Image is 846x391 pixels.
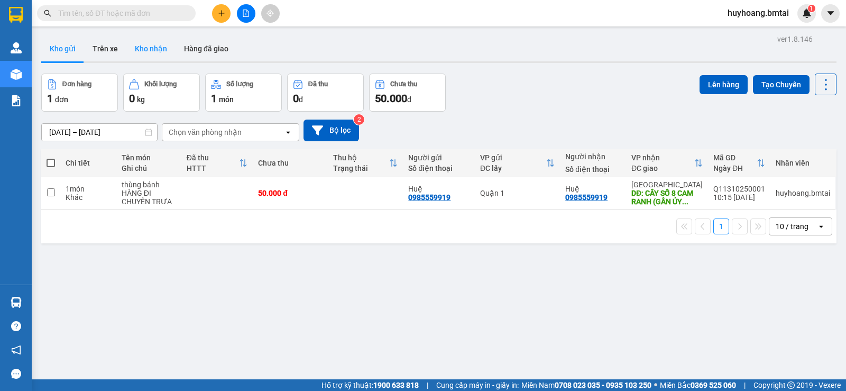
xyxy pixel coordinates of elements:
div: VP gửi [480,153,546,162]
button: Lên hàng [700,75,748,94]
div: Chưa thu [258,159,323,167]
div: Đã thu [308,80,328,88]
strong: 1900 633 818 [373,381,419,389]
img: icon-new-feature [802,8,812,18]
span: plus [218,10,225,17]
div: Khác [66,193,111,202]
div: ver 1.8.146 [777,33,813,45]
sup: 2 [354,114,364,125]
span: 0 [293,92,299,105]
div: Thu hộ [333,153,389,162]
div: Mã GD [713,153,757,162]
div: Khối lượng [144,80,177,88]
span: Miền Nam [521,379,651,391]
span: 1 [47,92,53,105]
div: thùng bánh [122,180,176,189]
th: Toggle SortBy [708,149,770,177]
span: 1 [211,92,217,105]
div: Ngày ĐH [713,164,757,172]
button: Số lượng1món [205,74,282,112]
div: HTTT [187,164,240,172]
div: 50.000 đ [258,189,323,197]
span: Cung cấp máy in - giấy in: [436,379,519,391]
div: Người nhận [565,152,621,161]
img: solution-icon [11,95,22,106]
div: Tên món [122,153,176,162]
strong: 0708 023 035 - 0935 103 250 [555,381,651,389]
span: | [744,379,746,391]
input: Select a date range. [42,124,157,141]
th: Toggle SortBy [475,149,560,177]
div: HÀNG ĐI CHUYẾN TRƯA [122,189,176,206]
span: đ [299,95,303,104]
span: notification [11,345,21,355]
button: Hàng đã giao [176,36,237,61]
span: món [219,95,234,104]
div: 0985559919 [408,193,450,202]
button: Khối lượng0kg [123,74,200,112]
div: ĐC lấy [480,164,546,172]
div: Huệ [565,185,621,193]
button: file-add [237,4,255,23]
button: Kho nhận [126,36,176,61]
div: Số điện thoại [408,164,470,172]
div: Số điện thoại [565,165,621,174]
span: | [427,379,428,391]
div: [GEOGRAPHIC_DATA] [631,180,703,189]
span: Miền Bắc [660,379,736,391]
span: 1 [810,5,813,12]
th: Toggle SortBy [328,149,403,177]
button: Chưa thu50.000đ [369,74,446,112]
input: Tìm tên, số ĐT hoặc mã đơn [58,7,183,19]
span: message [11,369,21,379]
span: Hỗ trợ kỹ thuật: [321,379,419,391]
div: Chưa thu [390,80,417,88]
div: Chọn văn phòng nhận [169,127,242,138]
strong: 0369 525 060 [691,381,736,389]
span: kg [137,95,145,104]
div: Ghi chú [122,164,176,172]
div: DĐ: CÂY SỐ 8 CAM RANH (GẦN ỦY BAN) [631,189,703,206]
span: caret-down [826,8,835,18]
div: Huệ [408,185,470,193]
div: ĐC giao [631,164,694,172]
button: aim [261,4,280,23]
svg: open [817,222,825,231]
button: caret-down [821,4,840,23]
button: Kho gửi [41,36,84,61]
div: Nhân viên [776,159,830,167]
img: warehouse-icon [11,69,22,80]
th: Toggle SortBy [626,149,708,177]
div: 0985559919 [565,193,608,202]
img: logo-vxr [9,7,23,23]
span: đơn [55,95,68,104]
span: ⚪️ [654,383,657,387]
div: 10 / trang [776,221,808,232]
span: ... [682,197,688,206]
span: search [44,10,51,17]
button: Đã thu0đ [287,74,364,112]
div: Q11310250001 [713,185,765,193]
div: Quận 1 [480,189,555,197]
span: huyhoang.bmtai [719,6,797,20]
button: Tạo Chuyến [753,75,810,94]
svg: open [284,128,292,137]
div: 1 món [66,185,111,193]
div: 10:15 [DATE] [713,193,765,202]
span: đ [407,95,411,104]
span: 0 [129,92,135,105]
div: Số lượng [226,80,253,88]
div: Trạng thái [333,164,389,172]
button: plus [212,4,231,23]
span: copyright [787,381,795,389]
button: Đơn hàng1đơn [41,74,118,112]
img: warehouse-icon [11,297,22,308]
th: Toggle SortBy [181,149,253,177]
div: Chi tiết [66,159,111,167]
span: aim [266,10,274,17]
div: Người gửi [408,153,470,162]
button: 1 [713,219,729,234]
button: Bộ lọc [304,120,359,141]
div: VP nhận [631,153,694,162]
img: warehouse-icon [11,42,22,53]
